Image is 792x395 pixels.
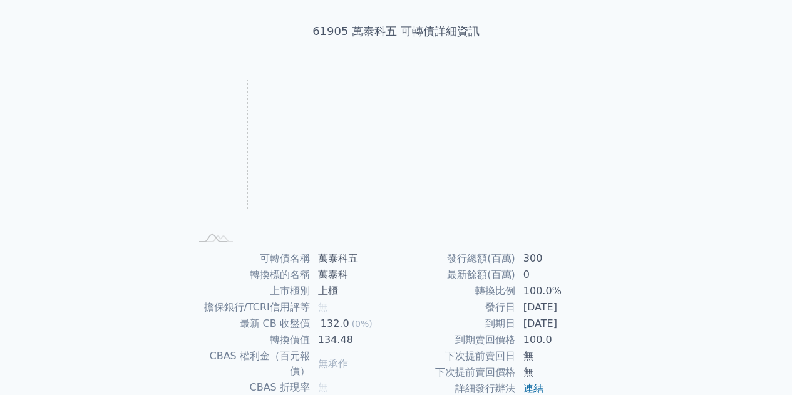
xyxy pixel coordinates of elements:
td: 到期日 [396,315,516,332]
span: 無承作 [318,357,348,369]
td: 100.0% [516,283,602,299]
td: 萬泰科 [311,267,396,283]
span: 無 [318,301,328,313]
td: 下次提前賣回日 [396,348,516,364]
td: 0 [516,267,602,283]
div: 132.0 [318,316,352,331]
g: Chart [211,80,587,228]
td: [DATE] [516,299,602,315]
td: 下次提前賣回價格 [396,364,516,381]
td: 上櫃 [311,283,396,299]
td: 上市櫃別 [191,283,311,299]
td: 發行總額(百萬) [396,250,516,267]
td: [DATE] [516,315,602,332]
span: 無 [318,381,328,393]
td: 轉換標的名稱 [191,267,311,283]
td: 無 [516,348,602,364]
td: 轉換比例 [396,283,516,299]
td: 萬泰科五 [311,250,396,267]
td: 到期賣回價格 [396,332,516,348]
td: 最新 CB 收盤價 [191,315,311,332]
a: 連結 [523,382,543,394]
td: 無 [516,364,602,381]
td: 發行日 [396,299,516,315]
td: 轉換價值 [191,332,311,348]
td: 可轉債名稱 [191,250,311,267]
td: 100.0 [516,332,602,348]
td: 134.48 [311,332,396,348]
td: 300 [516,250,602,267]
span: (0%) [352,319,373,329]
h1: 61905 萬泰科五 可轉債詳細資訊 [176,23,617,40]
td: 擔保銀行/TCRI信用評等 [191,299,311,315]
td: 最新餘額(百萬) [396,267,516,283]
td: CBAS 權利金（百元報價） [191,348,311,379]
